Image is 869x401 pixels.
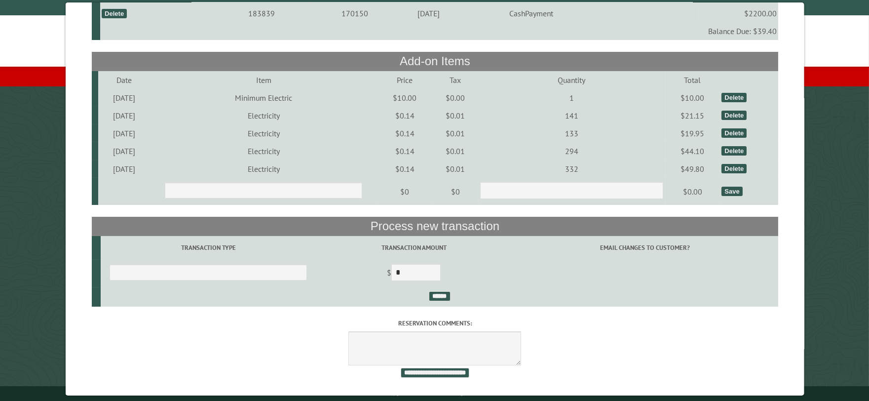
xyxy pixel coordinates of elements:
td: Item [150,71,377,89]
td: $0.14 [377,107,432,124]
small: © Campground Commander LLC. All rights reserved. [379,390,491,397]
td: 141 [478,107,664,124]
td: Date [98,71,150,89]
div: Delete [721,128,746,138]
td: [DATE] [400,4,456,22]
td: $49.80 [665,160,720,178]
td: Total [665,71,720,89]
td: CashPayment [456,4,605,22]
label: Reservation comments: [91,319,778,328]
td: [DATE] [98,107,150,124]
td: Quantity [478,71,664,89]
div: Delete [101,9,126,18]
td: 170150 [309,4,400,22]
td: [DATE] [98,142,150,160]
label: Transaction Amount [317,243,510,252]
td: $0 [377,178,432,205]
div: Delete [721,164,746,173]
td: $ [316,260,512,287]
td: 1 [478,89,664,107]
td: 133 [478,124,664,142]
th: Process new transaction [91,217,778,236]
td: 294 [478,142,664,160]
td: $10.00 [665,89,720,107]
td: [DATE] [98,89,150,107]
td: [DATE] [98,160,150,178]
div: Delete [721,146,746,156]
td: $0.01 [432,124,478,142]
td: [DATE] [98,124,150,142]
td: Electricity [150,160,377,178]
td: $2200.00 [698,4,778,22]
td: $10.00 [377,89,432,107]
td: $0.00 [665,178,720,205]
td: $0.01 [432,160,478,178]
td: $19.95 [665,124,720,142]
label: Email changes to customer? [513,243,776,252]
td: Balance Due: $39.40 [100,22,778,40]
td: Electricity [150,142,377,160]
div: Delete [721,111,746,120]
td: Price [377,71,432,89]
td: Minimum Electric [150,89,377,107]
td: $0.14 [377,142,432,160]
label: Transaction Type [102,243,314,252]
div: Delete [721,93,746,102]
td: $0.01 [432,142,478,160]
td: $0.14 [377,160,432,178]
td: 332 [478,160,664,178]
td: $21.15 [665,107,720,124]
th: Add-on Items [91,52,778,71]
td: $0.00 [432,89,478,107]
td: Electricity [150,107,377,124]
td: Tax [432,71,478,89]
div: Save [721,187,742,196]
td: Electricity [150,124,377,142]
td: $0.01 [432,107,478,124]
td: $44.10 [665,142,720,160]
td: $0 [432,178,478,205]
td: $0.14 [377,124,432,142]
td: 183839 [213,4,309,22]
